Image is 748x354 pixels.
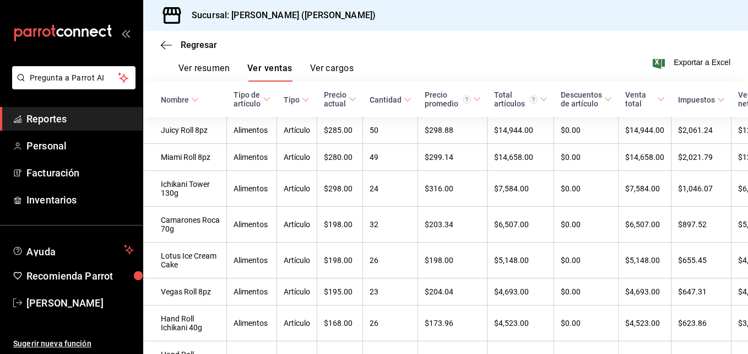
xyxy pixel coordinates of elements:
[227,207,277,243] td: Alimentos
[178,63,230,82] button: Ver resumen
[554,207,619,243] td: $0.00
[554,144,619,171] td: $0.00
[227,278,277,305] td: Alimentos
[418,243,487,278] td: $198.00
[363,207,418,243] td: 32
[671,305,731,341] td: $623.86
[619,207,671,243] td: $6,507.00
[671,144,731,171] td: $2,021.79
[227,171,277,207] td: Alimentos
[370,95,402,104] div: Cantidad
[494,90,548,108] span: Total artículos
[317,278,363,305] td: $195.00
[183,9,376,22] h3: Sucursal: [PERSON_NAME] ([PERSON_NAME])
[277,243,317,278] td: Artículo
[227,305,277,341] td: Alimentos
[487,278,554,305] td: $4,693.00
[143,305,227,341] td: Hand Roll Ichikani 40g
[554,117,619,144] td: $0.00
[26,269,134,283] span: Recomienda Parrot
[363,278,418,305] td: 23
[363,144,418,171] td: 49
[13,338,134,350] span: Sugerir nueva función
[619,171,671,207] td: $7,584.00
[463,95,471,104] svg: Precio promedio = Total artículos / cantidad
[26,243,120,256] span: Ayuda
[554,278,619,305] td: $0.00
[143,144,227,171] td: Miami Roll 8pz
[30,72,118,84] span: Pregunta a Parrot AI
[671,207,731,243] td: $897.52
[234,90,270,108] span: Tipo de artículo
[619,278,671,305] td: $4,693.00
[26,296,134,310] span: [PERSON_NAME]
[324,90,346,108] div: Precio actual
[487,144,554,171] td: $14,658.00
[26,138,134,153] span: Personal
[554,305,619,341] td: $0.00
[494,90,538,108] div: Total artículos
[277,117,317,144] td: Artículo
[324,90,356,108] span: Precio actual
[418,171,487,207] td: $316.00
[161,40,217,50] button: Regresar
[529,95,538,104] svg: El total artículos considera cambios de precios en los artículos así como costos adicionales por ...
[234,90,261,108] div: Tipo de artículo
[487,305,554,341] td: $4,523.00
[671,278,731,305] td: $647.31
[487,117,554,144] td: $14,944.00
[227,243,277,278] td: Alimentos
[625,90,665,108] span: Venta total
[317,117,363,144] td: $285.00
[277,305,317,341] td: Artículo
[181,40,217,50] span: Regresar
[425,90,471,108] div: Precio promedio
[227,117,277,144] td: Alimentos
[8,80,135,92] a: Pregunta a Parrot AI
[678,95,715,104] div: Impuestos
[143,207,227,243] td: Camarones Roca 70g
[363,243,418,278] td: 26
[247,63,292,82] button: Ver ventas
[161,95,199,104] span: Nombre
[487,171,554,207] td: $7,584.00
[143,117,227,144] td: Juicy Roll 8pz
[671,117,731,144] td: $2,061.24
[487,243,554,278] td: $5,148.00
[143,278,227,305] td: Vegas Roll 8pz
[671,243,731,278] td: $655.45
[317,144,363,171] td: $280.00
[26,111,134,126] span: Reportes
[317,171,363,207] td: $298.00
[418,278,487,305] td: $204.04
[277,144,317,171] td: Artículo
[625,90,655,108] div: Venta total
[277,171,317,207] td: Artículo
[227,144,277,171] td: Alimentos
[12,66,135,89] button: Pregunta a Parrot AI
[143,243,227,278] td: Lotus Ice Cream Cake
[161,95,189,104] div: Nombre
[317,243,363,278] td: $198.00
[561,90,612,108] span: Descuentos de artículo
[561,90,602,108] div: Descuentos de artículo
[619,144,671,171] td: $14,658.00
[277,207,317,243] td: Artículo
[619,305,671,341] td: $4,523.00
[554,171,619,207] td: $0.00
[317,207,363,243] td: $198.00
[418,207,487,243] td: $203.34
[284,95,310,104] span: Tipo
[363,171,418,207] td: 24
[655,56,730,69] button: Exportar a Excel
[317,305,363,341] td: $168.00
[284,95,300,104] div: Tipo
[178,63,354,82] div: navigation tabs
[671,171,731,207] td: $1,046.07
[487,207,554,243] td: $6,507.00
[425,90,481,108] span: Precio promedio
[619,243,671,278] td: $5,148.00
[26,165,134,180] span: Facturación
[418,144,487,171] td: $299.14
